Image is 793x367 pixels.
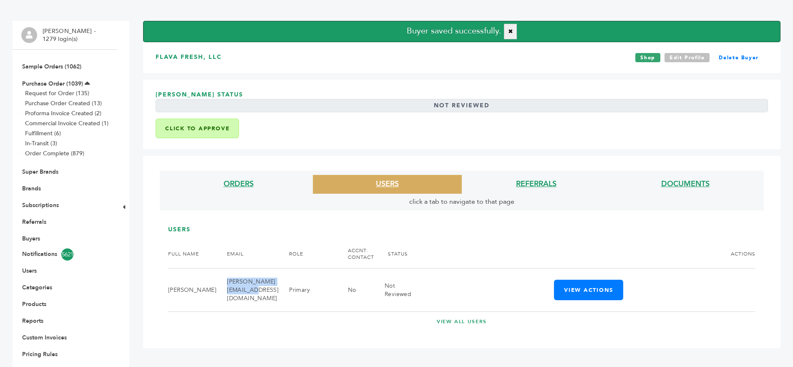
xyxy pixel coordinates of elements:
a: Commercial Invoice Created (1) [25,119,108,127]
h3: [PERSON_NAME] Status [156,91,768,118]
a: Shop [635,53,660,62]
a: Super Brands [22,168,58,176]
span: 5621 [61,248,73,261]
th: FULL NAME [168,240,217,268]
th: ACCNT. CONTACT [337,240,374,268]
th: EMAIL [217,240,279,268]
a: Referrals [22,218,46,226]
a: VIEW ALL USERS [168,318,755,325]
h3: FLAVA FRESH, LLC [156,53,222,62]
button: Click to Approve [156,119,239,138]
h3: USERS [168,225,755,240]
a: Categories [22,283,52,291]
a: REFERRALS [516,179,556,189]
a: Notifications5621 [22,248,107,261]
span: Buyer saved successfully. [407,25,501,36]
li: [PERSON_NAME] - 1279 login(s) [43,27,98,43]
td: [PERSON_NAME] [168,268,217,312]
a: Sample Orders (1062) [22,63,81,71]
a: Users [22,267,37,275]
a: Pricing Rules [22,350,58,358]
td: Not Reviewed [374,268,411,312]
img: profile.png [21,27,37,43]
span: click a tab to navigate to that page [409,197,514,206]
a: Edit Profile [665,53,710,62]
a: Proforma Invoice Created (2) [25,109,101,117]
a: Buyers [22,235,40,243]
a: Brands [22,185,41,192]
td: Primary [279,268,337,312]
button: View Actions [554,280,623,300]
a: ORDERS [224,179,254,189]
div: Not Reviewed [156,99,768,112]
td: No [337,268,374,312]
a: Order Complete (879) [25,149,84,157]
a: Purchase Order Created (13) [25,99,102,107]
th: ROLE [279,240,337,268]
a: Purchase Order (1039) [22,80,83,88]
a: Request for Order (135) [25,89,89,97]
a: DOCUMENTS [661,179,710,189]
th: STATUS [374,240,411,268]
a: USERS [376,179,399,189]
button: ✖ [504,24,517,40]
a: Subscriptions [22,201,59,209]
a: Products [22,300,46,308]
a: Custom Invoices [22,334,67,342]
th: ACTIONS [411,240,755,268]
a: In-Transit (3) [25,139,57,147]
a: Fulfillment (6) [25,129,61,137]
a: Reports [22,317,43,325]
a: Delete Buyer [714,53,764,62]
td: [PERSON_NAME][EMAIL_ADDRESS][DOMAIN_NAME] [217,268,279,312]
